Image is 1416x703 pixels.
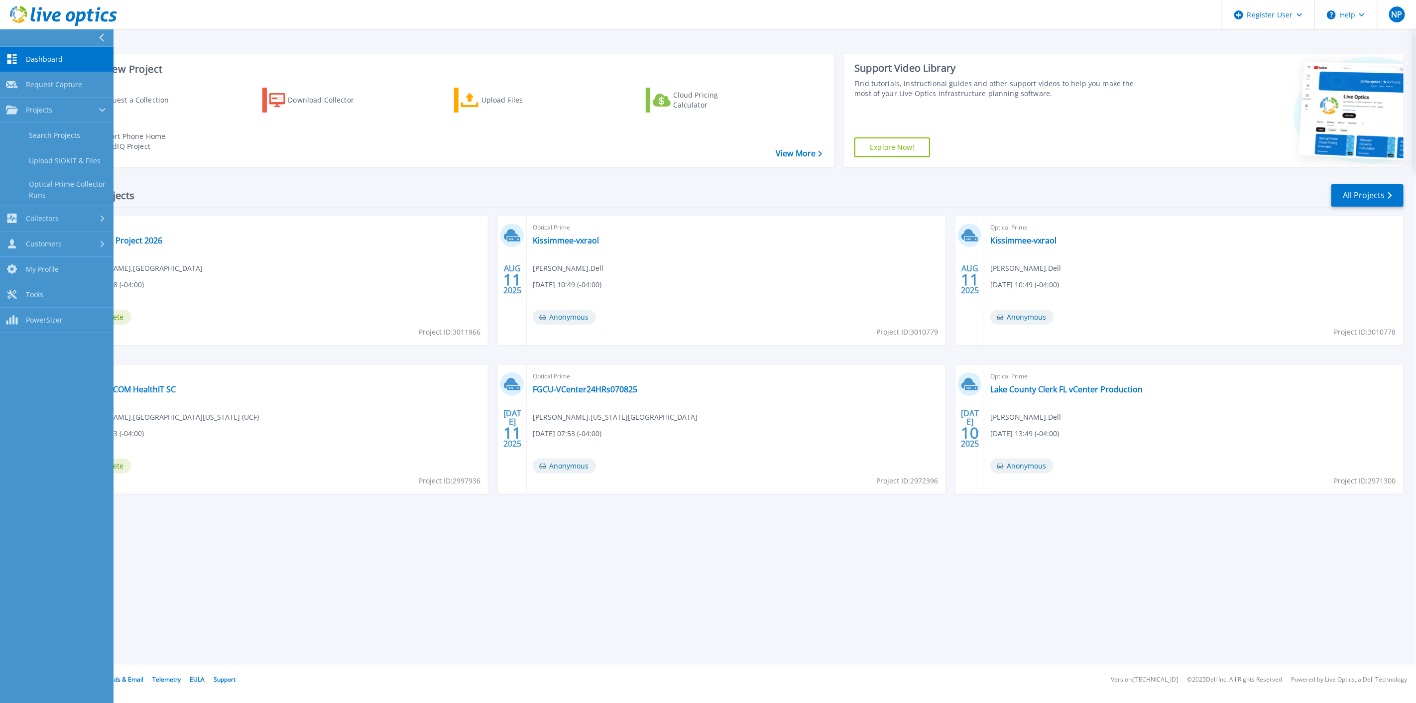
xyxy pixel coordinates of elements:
[288,90,367,110] div: Download Collector
[990,412,1061,423] span: [PERSON_NAME] , Dell
[990,222,1397,233] span: Optical Prime
[190,675,205,684] a: EULA
[1291,677,1407,683] li: Powered by Live Optics, a Dell Technology
[990,235,1057,245] a: Kissimmee-vxraol
[26,316,63,325] span: PowerSizer
[75,222,482,233] span: Optical Prime
[481,90,561,110] div: Upload Files
[533,384,637,394] a: FGCU-VCenter24HRs070825
[1334,327,1396,338] span: Project ID: 3010778
[26,55,63,64] span: Dashboard
[454,88,565,113] a: Upload Files
[26,290,43,299] span: Tools
[1331,184,1404,207] a: All Projects
[990,459,1054,473] span: Anonymous
[503,410,522,447] div: [DATE] 2025
[152,675,181,684] a: Telemetry
[990,310,1054,325] span: Anonymous
[876,327,938,338] span: Project ID: 3010779
[1334,475,1396,486] span: Project ID: 2971300
[75,371,482,382] span: SC
[533,263,603,274] span: [PERSON_NAME] , Dell
[1111,677,1178,683] li: Version: [TECHNICAL_ID]
[990,371,1397,382] span: Optical Prime
[673,90,753,110] div: Cloud Pricing Calculator
[110,675,143,684] a: Ads & Email
[503,429,521,437] span: 11
[262,88,373,113] a: Download Collector
[533,310,596,325] span: Anonymous
[854,62,1145,75] div: Support Video Library
[646,88,757,113] a: Cloud Pricing Calculator
[75,384,176,394] a: 20250731 COM HealthIT SC
[26,80,82,89] span: Request Capture
[990,263,1061,274] span: [PERSON_NAME] , Dell
[1187,677,1282,683] li: © 2025 Dell Inc. All Rights Reserved
[776,149,822,158] a: View More
[990,279,1059,290] span: [DATE] 10:49 (-04:00)
[1391,10,1402,18] span: NP
[533,428,601,439] span: [DATE] 07:53 (-04:00)
[99,90,179,110] div: Request a Collection
[960,410,979,447] div: [DATE] 2025
[533,279,601,290] span: [DATE] 10:49 (-04:00)
[533,235,599,245] a: Kissimmee-vxraol
[990,384,1143,394] a: Lake County Clerk FL vCenter Production
[854,79,1145,99] div: Find tutorials, instructional guides and other support videos to help you make the most of your L...
[990,428,1059,439] span: [DATE] 13:49 (-04:00)
[533,412,698,423] span: [PERSON_NAME] , [US_STATE][GEOGRAPHIC_DATA]
[876,475,938,486] span: Project ID: 2972396
[26,106,52,115] span: Projects
[503,261,522,298] div: AUG 2025
[98,131,175,151] div: Import Phone Home CloudIQ Project
[419,475,480,486] span: Project ID: 2997936
[75,263,203,274] span: [PERSON_NAME] , [GEOGRAPHIC_DATA]
[961,275,979,284] span: 11
[75,235,162,245] a: UT.Tampa Project 2026
[533,459,596,473] span: Anonymous
[533,371,940,382] span: Optical Prime
[503,275,521,284] span: 11
[71,88,182,113] a: Request a Collection
[71,64,822,75] h3: Start a New Project
[533,222,940,233] span: Optical Prime
[214,675,236,684] a: Support
[75,412,259,423] span: [PERSON_NAME] , [GEOGRAPHIC_DATA][US_STATE] (UCF)
[26,239,62,248] span: Customers
[419,327,480,338] span: Project ID: 3011966
[26,265,59,274] span: My Profile
[26,214,59,223] span: Collectors
[960,261,979,298] div: AUG 2025
[854,137,930,157] a: Explore Now!
[961,429,979,437] span: 10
